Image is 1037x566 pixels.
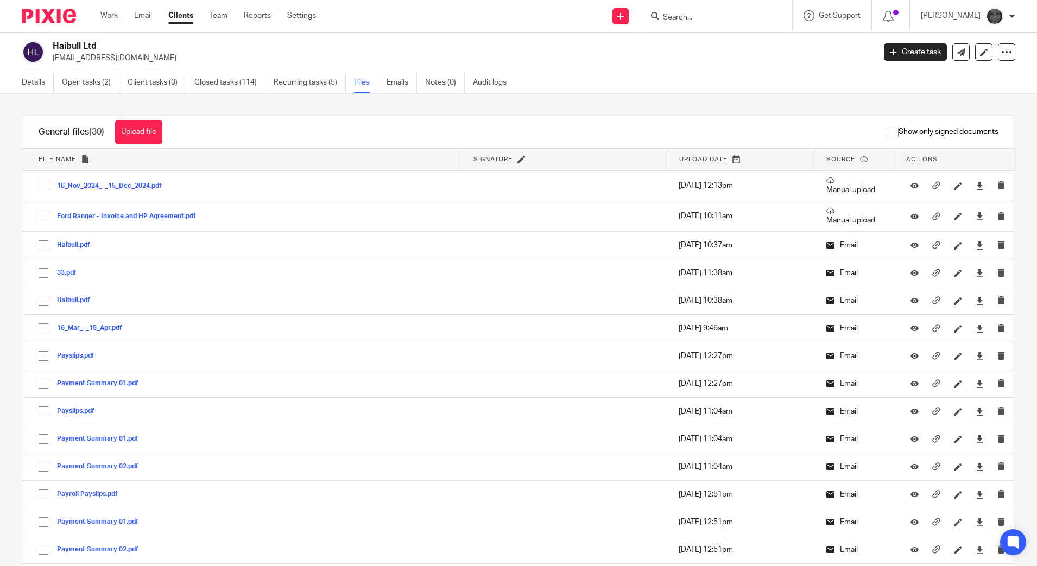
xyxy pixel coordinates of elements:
a: Download [976,295,984,306]
button: Payment Summary 01.pdf [57,518,147,526]
a: Emails [387,72,417,93]
span: Show only signed documents [889,126,998,137]
a: Team [210,10,227,21]
a: Download [976,211,984,221]
a: Create task [884,43,947,61]
input: Select [33,429,54,449]
span: (30) [89,128,104,136]
input: Select [33,512,54,532]
p: [DATE] 10:38am [679,295,804,306]
button: Haibull.pdf [57,241,98,249]
img: Snapchat-1387757528.jpg [986,8,1003,25]
a: Download [976,489,984,500]
input: Select [33,318,54,339]
input: Select [33,175,54,196]
span: Actions [906,156,938,162]
a: Download [976,351,984,361]
a: Work [100,10,118,21]
a: Email [134,10,152,21]
a: Download [976,544,984,555]
a: Download [976,434,984,444]
p: Email [826,323,884,334]
p: Email [826,351,884,361]
span: Get Support [819,12,861,20]
p: Manual upload [826,176,884,195]
span: Upload date [679,156,728,162]
a: Download [976,323,984,334]
p: [PERSON_NAME] [921,10,981,21]
a: Audit logs [473,72,515,93]
button: 16_Nov_2024_-_15_Dec_2024.pdf [57,182,170,190]
p: [DATE] 11:38am [679,268,804,278]
button: Upload file [115,120,162,144]
p: [DATE] 11:04am [679,461,804,472]
button: Payslips.pdf [57,408,103,415]
span: Source [826,156,855,162]
p: Email [826,517,884,527]
a: Recurring tasks (5) [274,72,346,93]
button: Payment Summary 01.pdf [57,380,147,387]
p: Email [826,434,884,444]
p: Email [826,295,884,306]
span: File name [39,156,76,162]
input: Select [33,206,54,227]
input: Select [33,290,54,311]
a: Clients [168,10,193,21]
input: Select [33,539,54,560]
button: Ford Ranger - Invoice and HP Agreement.pdf [57,213,204,220]
a: Closed tasks (114) [194,72,265,93]
img: Pixie [22,9,76,23]
p: [DATE] 12:27pm [679,378,804,389]
button: Payment Summary 02.pdf [57,463,147,470]
input: Select [33,346,54,366]
a: Reports [244,10,271,21]
input: Search [662,13,760,23]
p: Email [826,406,884,417]
button: Payroll Payslips.pdf [57,491,126,498]
p: [EMAIL_ADDRESS][DOMAIN_NAME] [53,53,868,63]
p: Email [826,378,884,389]
p: [DATE] 10:37am [679,240,804,251]
h1: General files [39,126,104,138]
p: [DATE] 12:13pm [679,180,804,191]
a: Details [22,72,54,93]
button: Payslips.pdf [57,352,103,360]
p: Email [826,268,884,278]
a: Download [976,517,984,527]
button: Payment Summary 01.pdf [57,435,147,443]
p: [DATE] 11:04am [679,434,804,444]
p: [DATE] 11:04am [679,406,804,417]
p: [DATE] 10:11am [679,211,804,221]
a: Files [354,72,378,93]
input: Select [33,373,54,394]
a: Settings [287,10,316,21]
span: Signature [473,156,513,162]
p: [DATE] 12:51pm [679,544,804,555]
button: 33.pdf [57,269,85,277]
p: [DATE] 12:27pm [679,351,804,361]
p: [DATE] 12:51pm [679,489,804,500]
p: Email [826,544,884,555]
button: Haibull.pdf [57,297,98,304]
a: Download [976,240,984,251]
a: Download [976,378,984,389]
p: Email [826,489,884,500]
p: [DATE] 12:51pm [679,517,804,527]
a: Notes (0) [425,72,465,93]
input: Select [33,401,54,422]
a: Download [976,406,984,417]
img: svg%3E [22,41,45,63]
p: [DATE] 9:46am [679,323,804,334]
h2: Haibull Ltd [53,41,705,52]
input: Select [33,484,54,505]
a: Download [976,461,984,472]
input: Select [33,263,54,283]
a: Download [976,268,984,278]
p: Email [826,461,884,472]
input: Select [33,235,54,256]
a: Open tasks (2) [62,72,119,93]
p: Manual upload [826,207,884,226]
button: Payment Summary 02.pdf [57,546,147,554]
a: Client tasks (0) [128,72,186,93]
button: 16_Mar_-_15_Apr.pdf [57,325,130,332]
